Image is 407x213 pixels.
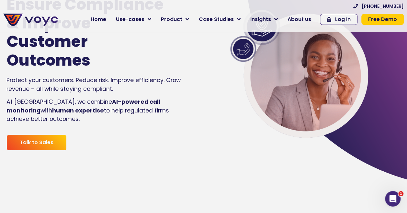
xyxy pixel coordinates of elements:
span: Home [91,16,106,23]
span: Product [161,16,182,23]
a: Free Demo [361,14,404,25]
a: Talk to Sales [6,134,67,151]
span: Free Demo [368,17,397,22]
a: Case Studies [194,13,245,26]
span: Case Studies [199,16,234,23]
a: Use-cases [111,13,156,26]
strong: human expertise [52,107,104,114]
img: voyc-full-logo [3,14,58,26]
strong: AI-powered call monitoring [6,98,160,114]
a: [PHONE_NUMBER] [353,4,404,8]
a: Home [86,13,111,26]
a: Product [156,13,194,26]
a: Log In [320,14,357,25]
p: Protect your customers. Reduce risk. Improve efficiency. Grow revenue – all while staying compliant. [6,76,189,93]
span: 1 [398,191,403,196]
p: At [GEOGRAPHIC_DATA], we combine with to help regulated firms achieve better outcomes. [6,98,189,123]
span: Insights [250,16,271,23]
span: Use-cases [116,16,144,23]
a: About us [283,13,316,26]
span: About us [288,16,311,23]
a: Insights [245,13,283,26]
span: Log In [335,17,351,22]
iframe: Intercom live chat [385,191,401,207]
span: [PHONE_NUMBER] [362,4,404,8]
span: Talk to Sales [20,140,53,145]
